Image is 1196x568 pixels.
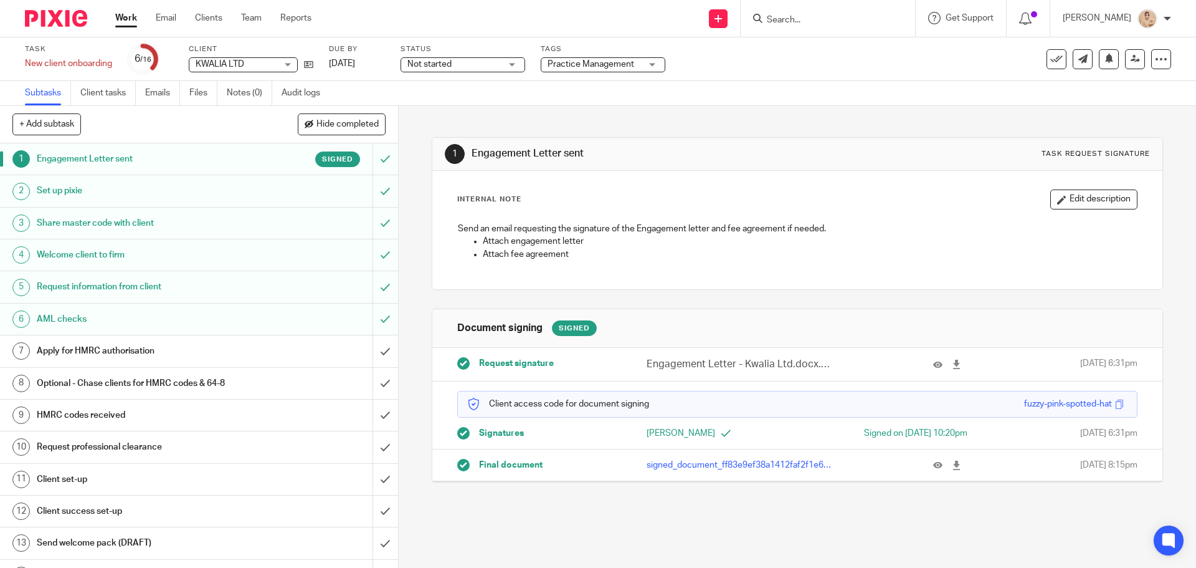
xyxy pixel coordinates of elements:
h1: Welcome client to firm [37,246,252,264]
div: Task request signature [1042,149,1150,159]
span: [DATE] [329,59,355,68]
span: Signatures [479,427,524,440]
h1: Set up pixie [37,181,252,200]
img: Pixie [25,10,87,27]
p: [PERSON_NAME] [647,427,797,440]
div: New client onboarding [25,57,112,70]
h1: Client success set-up [37,502,252,521]
label: Task [25,44,112,54]
div: 12 [12,503,30,520]
div: 7 [12,342,30,360]
div: 6 [12,310,30,328]
div: 9 [12,407,30,424]
span: Hide completed [316,120,379,130]
div: 10 [12,438,30,456]
div: Signed [552,320,597,336]
a: Clients [195,12,222,24]
p: Client access code for document signing [467,398,649,410]
a: Audit logs [282,81,330,105]
a: Emails [145,81,180,105]
label: Tags [541,44,665,54]
h1: Share master code with client [37,214,252,233]
h1: HMRC codes received [37,406,252,425]
span: Request signature [479,357,554,370]
button: Edit description [1050,190,1137,209]
span: Signed [322,154,353,165]
span: Final document [479,459,543,471]
div: fuzzy-pink-spotted-hat [1024,398,1112,410]
div: 4 [12,246,30,264]
p: [PERSON_NAME] [1063,12,1131,24]
a: Reports [280,12,311,24]
p: Send an email requesting the signature of the Engagement letter and fee agreement if needed. [458,223,1136,235]
span: Not started [407,60,452,69]
a: Work [115,12,137,24]
div: 6 [135,52,151,66]
h1: Send welcome pack (DRAFT) [37,534,252,552]
div: 5 [12,279,30,296]
h1: AML checks [37,310,252,329]
button: Hide completed [298,113,386,135]
small: /16 [140,56,151,63]
p: Attach fee agreement [483,248,1136,261]
a: Files [189,81,217,105]
label: Due by [329,44,385,54]
h1: Apply for HMRC authorisation [37,342,252,360]
h1: Request professional clearance [37,438,252,456]
h1: Engagement Letter sent [472,147,824,160]
input: Search [766,15,878,26]
div: 8 [12,375,30,392]
span: Practice Management [548,60,634,69]
button: + Add subtask [12,113,81,135]
div: 2 [12,183,30,200]
span: [DATE] 8:15pm [1080,459,1137,471]
p: Engagement Letter - Kwalia Ltd.docx.pdf [647,357,835,372]
p: Attach engagement letter [483,235,1136,248]
h1: Request information from client [37,277,252,296]
a: Email [156,12,176,24]
label: Client [189,44,313,54]
a: Client tasks [80,81,136,105]
div: 11 [12,471,30,488]
div: 1 [445,144,465,164]
span: [DATE] 6:31pm [1080,427,1137,440]
span: [DATE] 6:31pm [1080,357,1137,372]
span: Get Support [946,14,994,22]
img: DSC06218%20-%20Copy.JPG [1137,9,1157,29]
div: 3 [12,214,30,232]
h1: Optional - Chase clients for HMRC codes & 64-8 [37,374,252,393]
a: Notes (0) [227,81,272,105]
p: Internal Note [457,195,521,205]
div: 13 [12,534,30,552]
div: 1 [12,150,30,168]
div: Signed on [DATE] 10:20pm [817,427,967,440]
p: signed_document_ff83e9ef38a1412faf2f1e6c192e4d5f.pdf [647,459,835,471]
a: Subtasks [25,81,71,105]
h1: Engagement Letter sent [37,150,252,168]
label: Status [401,44,525,54]
a: Team [241,12,262,24]
h1: Document signing [457,322,543,335]
h1: Client set-up [37,470,252,489]
span: KWALIA LTD [196,60,244,69]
